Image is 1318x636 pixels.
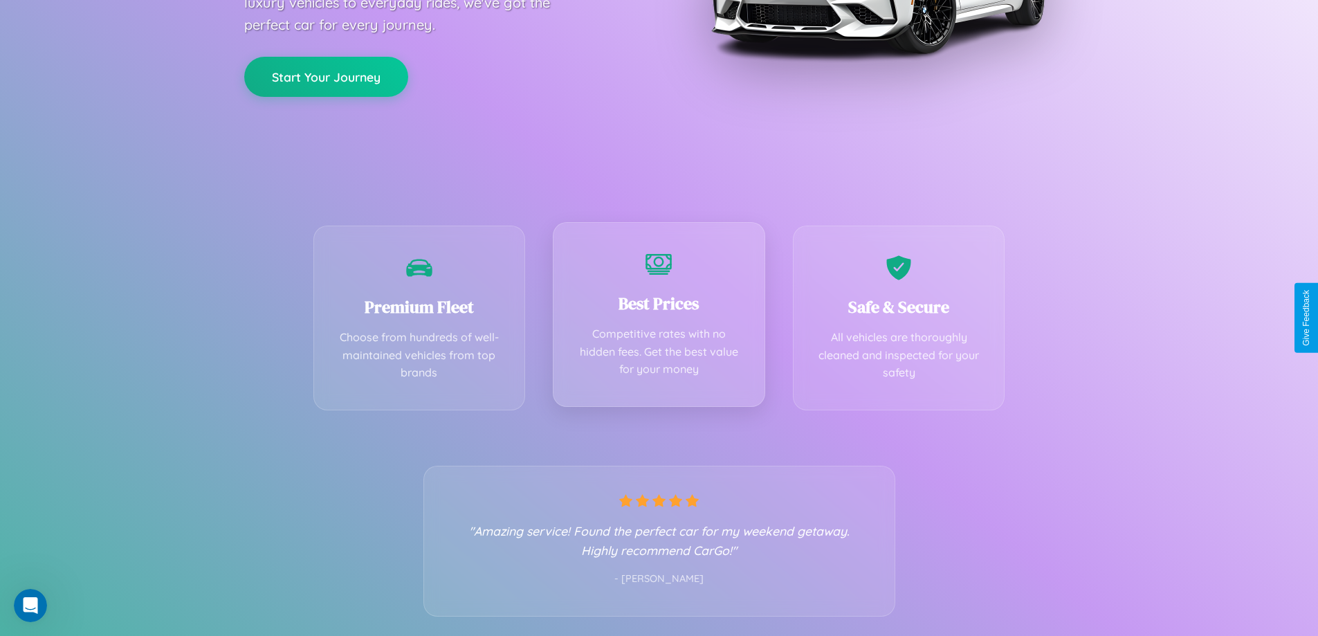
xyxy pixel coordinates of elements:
p: All vehicles are thoroughly cleaned and inspected for your safety [814,329,984,382]
p: "Amazing service! Found the perfect car for my weekend getaway. Highly recommend CarGo!" [452,521,867,560]
p: - [PERSON_NAME] [452,570,867,588]
button: Start Your Journey [244,57,408,97]
h3: Premium Fleet [335,296,504,318]
h3: Safe & Secure [814,296,984,318]
p: Competitive rates with no hidden fees. Get the best value for your money [574,325,744,379]
iframe: Intercom live chat [14,589,47,622]
div: Give Feedback [1301,290,1311,346]
p: Choose from hundreds of well-maintained vehicles from top brands [335,329,504,382]
h3: Best Prices [574,292,744,315]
